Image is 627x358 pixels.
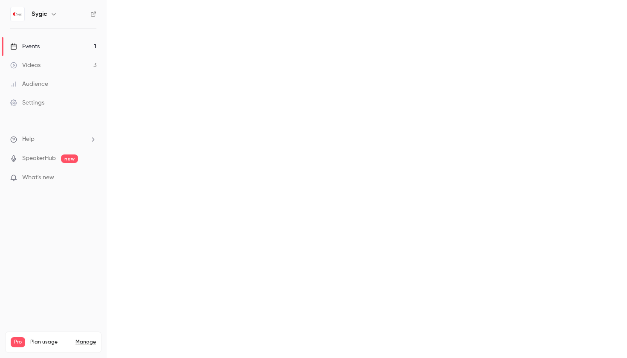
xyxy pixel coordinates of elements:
span: Pro [11,337,25,347]
div: Videos [10,61,41,70]
h6: Sygic [32,10,47,18]
span: new [61,154,78,163]
iframe: Noticeable Trigger [86,174,96,182]
a: Manage [75,339,96,346]
div: Events [10,42,40,51]
div: Audience [10,80,48,88]
div: Settings [10,99,44,107]
span: What's new [22,173,54,182]
li: help-dropdown-opener [10,135,96,144]
img: Sygic [11,7,24,21]
span: Plan usage [30,339,70,346]
a: SpeakerHub [22,154,56,163]
span: Help [22,135,35,144]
